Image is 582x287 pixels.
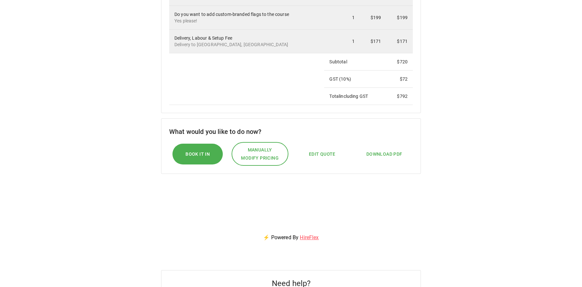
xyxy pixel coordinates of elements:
[324,88,386,105] td: Total including GST
[324,53,386,71] td: Subtotal
[232,142,289,166] button: Manually Modify Pricing
[174,35,319,48] div: Delivery, Labour & Setup Fee
[302,147,342,162] button: Edit Quote
[172,144,223,165] button: Book it In
[169,126,413,137] h6: What would you like to do now?
[174,18,319,24] p: Yes please!
[324,71,386,88] td: GST ( 10 %)
[386,88,413,105] td: $ 792
[185,150,210,158] span: Book it In
[386,6,413,30] td: $199
[324,6,360,30] td: 1
[255,226,326,249] p: ⚡ Powered By
[360,147,409,162] button: Download PDF
[174,41,319,48] p: Delivery to [GEOGRAPHIC_DATA], [GEOGRAPHIC_DATA]
[300,234,319,241] a: HireFlex
[366,150,402,158] span: Download PDF
[386,71,413,88] td: $ 72
[324,30,360,53] td: 1
[360,30,386,53] td: $171
[309,150,335,158] span: Edit Quote
[239,146,282,162] span: Manually Modify Pricing
[360,6,386,30] td: $199
[386,30,413,53] td: $171
[174,11,319,24] div: Do you want to add custom-branded flags to the course
[386,53,413,71] td: $ 720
